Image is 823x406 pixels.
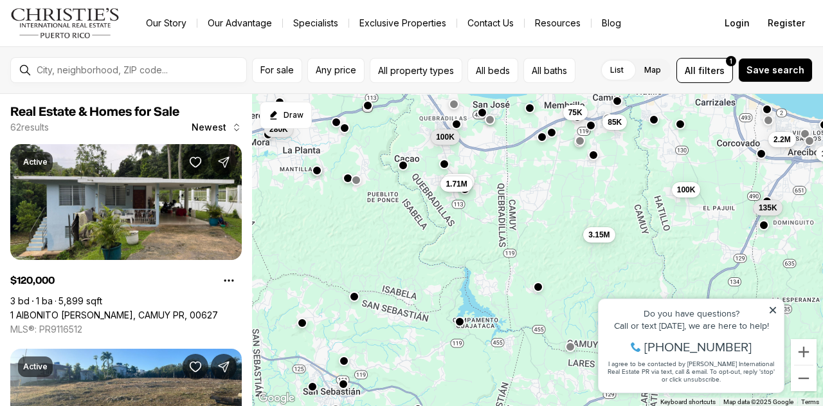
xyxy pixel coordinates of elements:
span: Map data ©2025 Google [723,398,793,405]
span: [PHONE_NUMBER] [53,60,160,73]
a: Exclusive Properties [349,14,457,32]
span: Newest [192,122,226,133]
span: 3.15M [588,230,610,240]
button: Save Property: SOLAR NRO. 5, BO. MEMBRILLO, CAMUY [183,354,208,380]
span: Login [725,18,750,28]
button: Newest [184,115,249,140]
button: All baths [523,58,575,83]
button: 3.15M [583,227,615,243]
button: Save Property: 1 AIBONITO WARD [183,149,208,175]
button: 1.71M [440,176,472,192]
a: Resources [525,14,591,32]
button: Allfilters1 [676,58,733,83]
button: Login [717,10,757,36]
button: Property options [216,268,242,293]
button: Start drawing [260,102,312,129]
button: 280K [264,122,293,137]
span: For sale [260,65,294,75]
button: All property types [370,58,462,83]
span: 85K [608,117,622,127]
span: 100K [436,132,455,142]
button: Contact Us [457,14,524,32]
p: Active [23,157,48,167]
a: 1 AIBONITO WARD, CAMUY PR, 00627 [10,309,218,321]
a: Our Story [136,14,197,32]
button: 85K [602,115,627,130]
span: 135K [759,203,777,213]
button: Share Property [211,354,237,380]
button: For sale [252,58,302,83]
span: 1.71M [446,179,467,189]
button: All beds [467,58,518,83]
button: 100K [672,182,701,198]
button: Zoom in [791,339,817,365]
div: Do you have questions? [14,29,186,38]
div: Call or text [DATE], we are here to help! [14,41,186,50]
button: Any price [307,58,365,83]
span: Real Estate & Homes for Sale [10,106,179,118]
img: logo [10,8,120,39]
a: Terms (opens in new tab) [801,398,819,405]
a: Our Advantage [197,14,282,32]
span: Register [768,18,805,28]
button: Register [760,10,813,36]
button: 100K [431,129,460,145]
button: Zoom out [791,365,817,391]
button: 135K [754,200,782,216]
span: 1 [730,56,732,66]
span: Any price [316,65,356,75]
span: I agree to be contacted by [PERSON_NAME] International Real Estate PR via text, call & email. To ... [16,79,183,104]
button: 75K [563,105,588,120]
p: 62 results [10,122,49,133]
span: 280K [269,124,288,134]
button: 1.71M [442,174,474,189]
span: filters [698,64,725,77]
label: List [600,59,634,82]
a: Blog [592,14,631,32]
span: All [685,64,696,77]
a: Specialists [283,14,348,32]
p: Active [23,362,48,372]
span: 75K [568,107,583,118]
span: Save search [746,65,804,75]
span: 100K [677,185,696,195]
button: Save search [738,58,813,82]
button: Share Property [211,149,237,175]
button: 2.2M [768,132,796,147]
label: Map [634,59,671,82]
span: 2.2M [773,134,791,145]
